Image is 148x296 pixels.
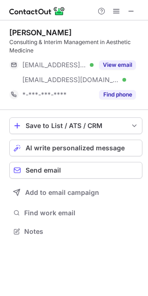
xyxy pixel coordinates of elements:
[9,140,142,156] button: AI write personalized message
[22,76,119,84] span: [EMAIL_ADDRESS][DOMAIN_NAME]
[99,60,136,70] button: Reveal Button
[9,6,65,17] img: ContactOut v5.3.10
[24,227,139,236] span: Notes
[9,206,142,219] button: Find work email
[9,38,142,55] div: Consulting & Interim Management in Aesthetic Medicine
[9,117,142,134] button: save-profile-one-click
[26,144,125,152] span: AI write personalized message
[26,167,61,174] span: Send email
[26,122,126,129] div: Save to List / ATS / CRM
[25,189,99,196] span: Add to email campaign
[9,184,142,201] button: Add to email campaign
[9,28,72,37] div: [PERSON_NAME]
[9,225,142,238] button: Notes
[22,61,87,69] span: [EMAIL_ADDRESS][DOMAIN_NAME]
[9,162,142,179] button: Send email
[99,90,136,99] button: Reveal Button
[24,209,139,217] span: Find work email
